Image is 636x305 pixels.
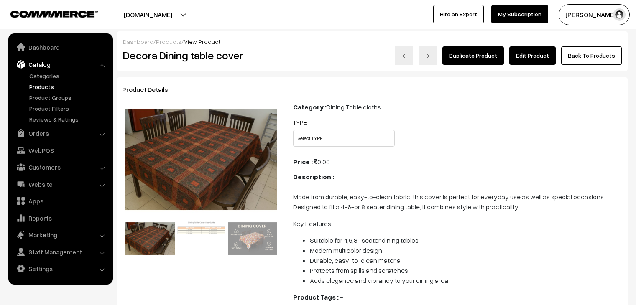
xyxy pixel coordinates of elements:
[293,293,339,301] b: Product Tags :
[10,227,110,242] a: Marketing
[27,115,110,124] a: Reviews & Ratings
[184,38,220,45] span: View Product
[442,46,504,65] a: Duplicate Product
[561,46,622,65] a: Back To Products
[340,293,343,301] span: -
[27,104,110,113] a: Product Filters
[156,38,181,45] a: Products
[122,85,178,94] span: Product Details
[10,177,110,192] a: Website
[310,255,623,265] li: Durable, easy-to-clean material
[293,118,307,127] label: TYPE
[10,40,110,55] a: Dashboard
[293,102,623,112] div: Dining Table cloths
[559,4,630,25] button: [PERSON_NAME]…
[310,245,623,255] li: Modern multicolor design
[27,82,110,91] a: Products
[10,193,110,208] a: Apps
[10,261,110,276] a: Settings
[293,157,623,167] div: 0.00
[509,46,556,65] a: Edit Product
[95,4,202,25] button: [DOMAIN_NAME]
[310,265,623,275] li: Protects from spills and scratches
[10,160,110,175] a: Customers
[10,211,110,226] a: Reports
[27,71,110,80] a: Categories
[613,8,626,21] img: user
[293,158,313,166] b: Price :
[10,8,84,18] a: COMMMERCE
[10,57,110,72] a: Catalog
[228,221,277,256] img: 17581813513963ChatGPT-Image-Sep-18-2025-01_09_05-PM-1.jpg
[123,49,281,62] h2: Decora Dining table cover
[293,173,334,181] b: Description :
[10,244,110,259] a: Staff Management
[293,192,623,212] p: Made from durable, easy-to-clean fabric, this cover is perfect for everyday use as well as specia...
[10,126,110,141] a: Orders
[491,5,548,23] a: My Subscription
[293,219,623,229] p: Key Features:
[293,103,327,111] b: Category :
[310,235,623,245] li: Suitable for 4,6,8 -seater dining tables
[10,143,110,158] a: WebPOS
[125,221,175,256] img: 17581795927154design2.jpg
[125,105,277,213] img: 17581795927154design2.jpg
[123,37,622,46] div: / /
[10,11,98,17] img: COMMMERCE
[401,53,406,58] img: left-arrow.png
[123,38,153,45] a: Dashboard
[27,93,110,102] a: Product Groups
[177,221,226,237] img: 17581796051656output.png
[425,53,430,58] img: right-arrow.png
[433,5,484,23] a: Hire an Expert
[310,275,623,285] li: Adds elegance and vibrancy to your dining area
